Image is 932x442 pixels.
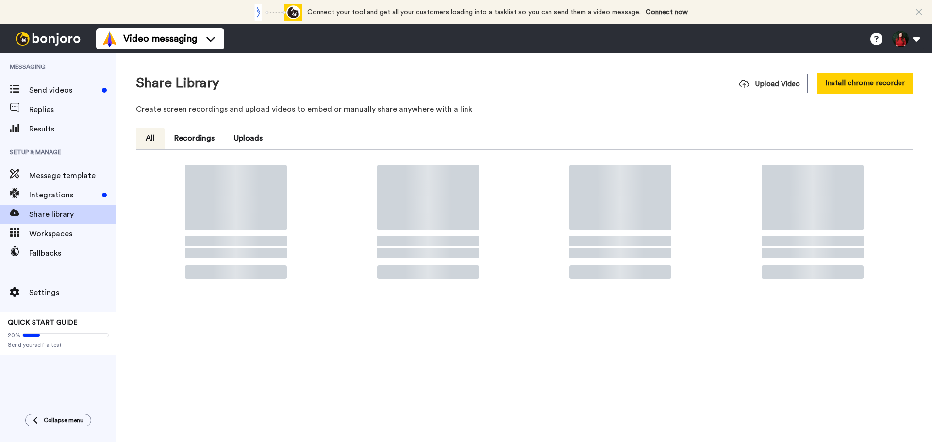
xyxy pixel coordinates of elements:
span: QUICK START GUIDE [8,319,78,326]
h1: Share Library [136,76,219,91]
button: Uploads [224,128,272,149]
img: bj-logo-header-white.svg [12,32,84,46]
p: Create screen recordings and upload videos to embed or manually share anywhere with a link [136,103,913,115]
span: Upload Video [739,79,800,89]
span: Message template [29,170,116,181]
span: Fallbacks [29,247,116,259]
span: Integrations [29,189,98,201]
span: Connect your tool and get all your customers loading into a tasklist so you can send them a video... [307,9,641,16]
span: Share library [29,209,116,220]
span: Workspaces [29,228,116,240]
button: Install chrome recorder [817,73,913,94]
span: Settings [29,287,116,298]
button: All [136,128,165,149]
div: animation [249,4,302,21]
button: Collapse menu [25,414,91,426]
span: Send yourself a test [8,341,109,349]
img: vm-color.svg [102,31,117,47]
span: Video messaging [123,32,197,46]
span: Results [29,123,116,135]
span: Send videos [29,84,98,96]
button: Recordings [165,128,224,149]
span: Collapse menu [44,416,83,424]
span: 20% [8,331,20,339]
a: Connect now [646,9,688,16]
span: Replies [29,104,116,115]
button: Upload Video [732,74,808,93]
